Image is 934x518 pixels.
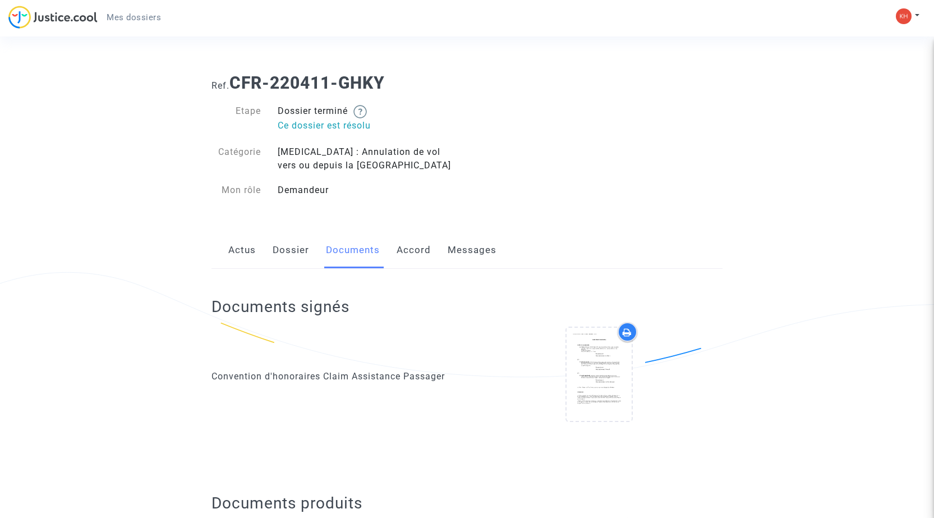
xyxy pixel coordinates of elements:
div: [MEDICAL_DATA] : Annulation de vol vers ou depuis la [GEOGRAPHIC_DATA] [269,145,467,172]
a: Dossier [273,232,309,269]
div: Etape [203,104,269,134]
p: Ce dossier est résolu [278,118,459,132]
a: Accord [397,232,431,269]
a: Mes dossiers [98,9,170,26]
a: Actus [228,232,256,269]
div: Convention d'honoraires Claim Assistance Passager [211,370,459,383]
h2: Documents signés [211,297,349,317]
div: Mon rôle [203,184,269,197]
div: Demandeur [269,184,467,197]
span: Mes dossiers [107,12,161,22]
b: CFR-220411-GHKY [229,73,385,93]
img: help.svg [353,105,367,118]
a: Documents [326,232,380,269]
a: Messages [448,232,496,269]
div: Dossier terminé [269,104,467,134]
img: jc-logo.svg [8,6,98,29]
span: Ref. [211,80,229,91]
img: fa8a9cfe83a43dacd9f6373d40d366dc [896,8,912,24]
div: Catégorie [203,145,269,172]
h2: Documents produits [211,493,723,513]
